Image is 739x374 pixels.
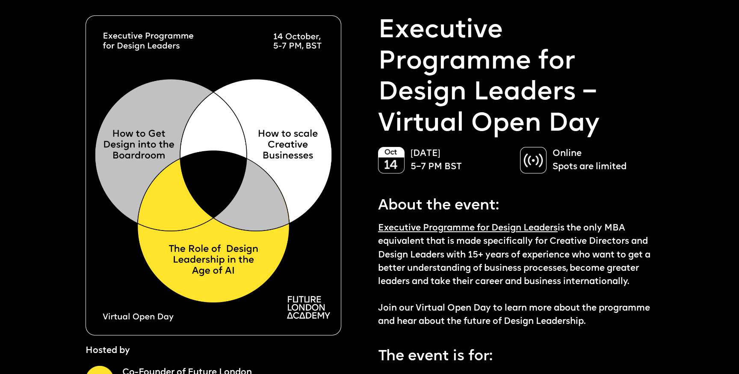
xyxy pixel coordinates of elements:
a: Executive Programme for Design Leaders [378,224,558,233]
p: Hosted by [86,344,130,357]
p: Online Spots are limited [553,147,653,174]
p: is the only MBA equivalent that is made specifically for Creative Directors and Design Leaders wi... [378,221,662,328]
p: About the event: [378,190,662,217]
p: [DATE] 5–7 PM BST [411,147,511,174]
p: Executive Programme for Design Leaders – Virtual Open Day [378,15,662,140]
p: The event is for: [378,341,662,368]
